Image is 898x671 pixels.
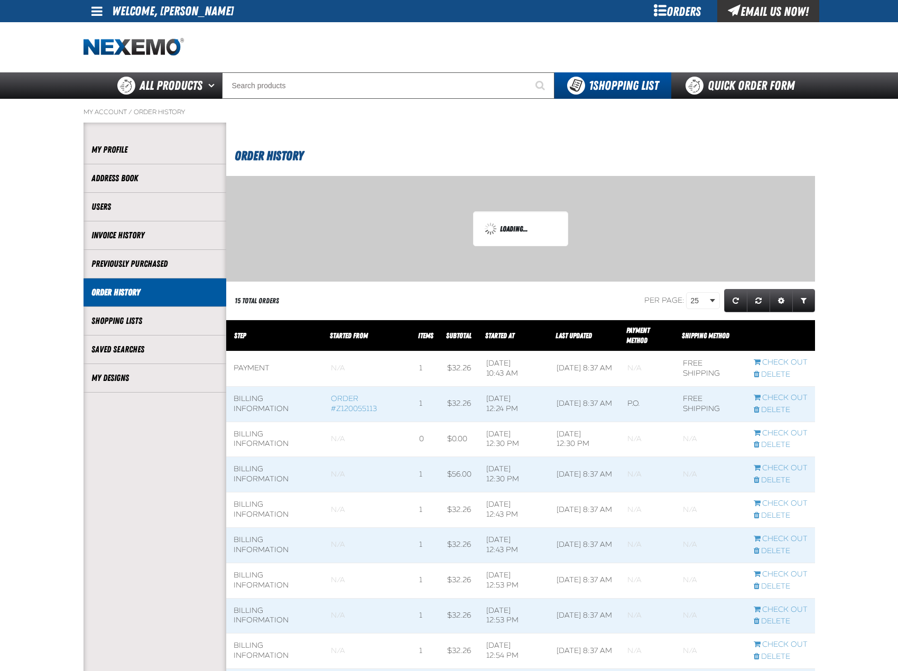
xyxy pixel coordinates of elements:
[234,464,316,484] div: Billing Information
[418,331,433,340] span: Items
[589,78,659,93] span: Shopping List
[323,351,412,387] td: Blank
[754,358,808,368] a: Continue checkout started from
[484,222,557,235] div: Loading...
[675,527,746,563] td: Blank
[235,148,303,163] span: Order History
[479,527,549,563] td: [DATE] 12:43 PM
[770,289,793,312] a: Expand or Collapse Grid Settings
[549,492,619,528] td: [DATE] 8:37 AM
[91,286,218,299] a: Order History
[234,364,316,374] div: Payment
[671,72,814,99] a: Quick Order Form
[754,511,808,521] a: Delete checkout started from
[84,38,184,57] a: Home
[234,535,316,555] div: Billing Information
[549,527,619,563] td: [DATE] 8:37 AM
[440,563,479,598] td: $32.26
[446,331,471,340] a: Subtotal
[620,527,675,563] td: Blank
[549,598,619,633] td: [DATE] 8:37 AM
[91,201,218,213] a: Users
[128,108,132,116] span: /
[528,72,554,99] button: Start Searching
[412,563,440,598] td: 1
[84,108,127,116] a: My Account
[91,144,218,156] a: My Profile
[331,394,377,413] a: Order #Z120055113
[549,563,619,598] td: [DATE] 8:37 AM
[549,386,619,422] td: [DATE] 8:37 AM
[412,457,440,492] td: 1
[84,108,815,116] nav: Breadcrumbs
[91,258,218,270] a: Previously Purchased
[754,546,808,556] a: Delete checkout started from
[626,326,650,344] a: Payment Method
[84,38,184,57] img: Nexemo logo
[323,527,412,563] td: Blank
[323,422,412,457] td: Blank
[675,386,746,422] td: Free Shipping
[479,386,549,422] td: [DATE] 12:24 PM
[620,633,675,669] td: Blank
[440,492,479,528] td: $32.26
[412,386,440,422] td: 1
[323,633,412,669] td: Blank
[620,457,675,492] td: Blank
[91,172,218,184] a: Address Book
[754,463,808,473] a: Continue checkout started from
[234,606,316,626] div: Billing Information
[556,331,592,340] span: Last Updated
[620,598,675,633] td: Blank
[234,430,316,450] div: Billing Information
[323,457,412,492] td: Blank
[412,527,440,563] td: 1
[682,331,729,340] span: Shipping Method
[234,331,246,340] span: Step
[754,617,808,627] a: Delete checkout started from
[235,296,279,306] div: 15 Total Orders
[205,72,222,99] button: Open All Products pages
[234,571,316,591] div: Billing Information
[234,500,316,520] div: Billing Information
[675,633,746,669] td: Blank
[549,633,619,669] td: [DATE] 8:37 AM
[754,393,808,403] a: Continue checkout started from Z120055113
[440,386,479,422] td: $32.26
[675,422,746,457] td: Blank
[792,289,815,312] a: Expand or Collapse Grid Filters
[323,492,412,528] td: Blank
[412,633,440,669] td: 1
[549,422,619,457] td: [DATE] 12:30 PM
[479,633,549,669] td: [DATE] 12:54 PM
[620,351,675,387] td: Blank
[485,331,514,340] a: Started At
[620,422,675,457] td: Blank
[91,315,218,327] a: Shopping Lists
[754,570,808,580] a: Continue checkout started from
[412,351,440,387] td: 1
[754,605,808,615] a: Continue checkout started from
[675,598,746,633] td: Blank
[140,76,202,95] span: All Products
[620,492,675,528] td: Blank
[754,652,808,662] a: Delete checkout started from
[479,598,549,633] td: [DATE] 12:53 PM
[91,372,218,384] a: My Designs
[754,428,808,439] a: Continue checkout started from
[620,563,675,598] td: Blank
[644,296,684,305] span: Per page:
[440,633,479,669] td: $32.26
[330,331,368,340] span: Started From
[675,457,746,492] td: Blank
[440,351,479,387] td: $32.26
[691,295,708,306] span: 25
[754,440,808,450] a: Delete checkout started from
[412,492,440,528] td: 1
[234,394,316,414] div: Billing Information
[440,422,479,457] td: $0.00
[412,598,440,633] td: 1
